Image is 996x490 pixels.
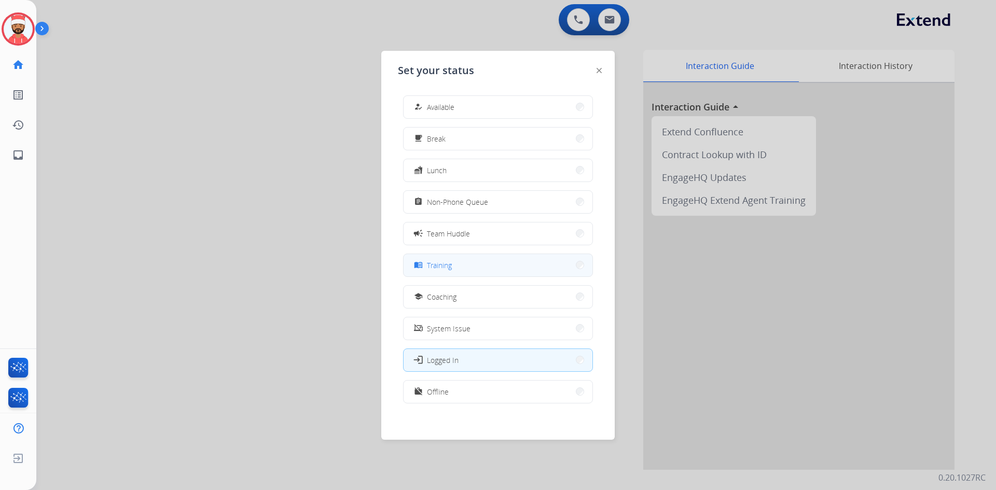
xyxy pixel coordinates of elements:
[597,68,602,73] img: close-button
[404,96,592,118] button: Available
[427,291,457,302] span: Coaching
[12,119,24,131] mat-icon: history
[404,381,592,403] button: Offline
[427,386,449,397] span: Offline
[427,165,447,176] span: Lunch
[404,254,592,276] button: Training
[414,166,423,175] mat-icon: fastfood
[427,102,454,113] span: Available
[404,222,592,245] button: Team Huddle
[427,323,471,334] span: System Issue
[427,355,459,366] span: Logged In
[427,228,470,239] span: Team Huddle
[414,324,423,333] mat-icon: phonelink_off
[12,59,24,71] mat-icon: home
[404,317,592,340] button: System Issue
[404,191,592,213] button: Non-Phone Queue
[414,134,423,143] mat-icon: free_breakfast
[938,471,986,484] p: 0.20.1027RC
[12,149,24,161] mat-icon: inbox
[414,261,423,270] mat-icon: menu_book
[414,103,423,111] mat-icon: how_to_reg
[404,128,592,150] button: Break
[404,286,592,308] button: Coaching
[413,228,423,239] mat-icon: campaign
[398,63,474,78] span: Set your status
[427,133,446,144] span: Break
[414,387,423,396] mat-icon: work_off
[427,197,488,207] span: Non-Phone Queue
[4,15,33,44] img: avatar
[12,89,24,101] mat-icon: list_alt
[413,355,423,365] mat-icon: login
[404,349,592,371] button: Logged In
[427,260,452,271] span: Training
[414,292,423,301] mat-icon: school
[404,159,592,181] button: Lunch
[414,198,423,206] mat-icon: assignment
